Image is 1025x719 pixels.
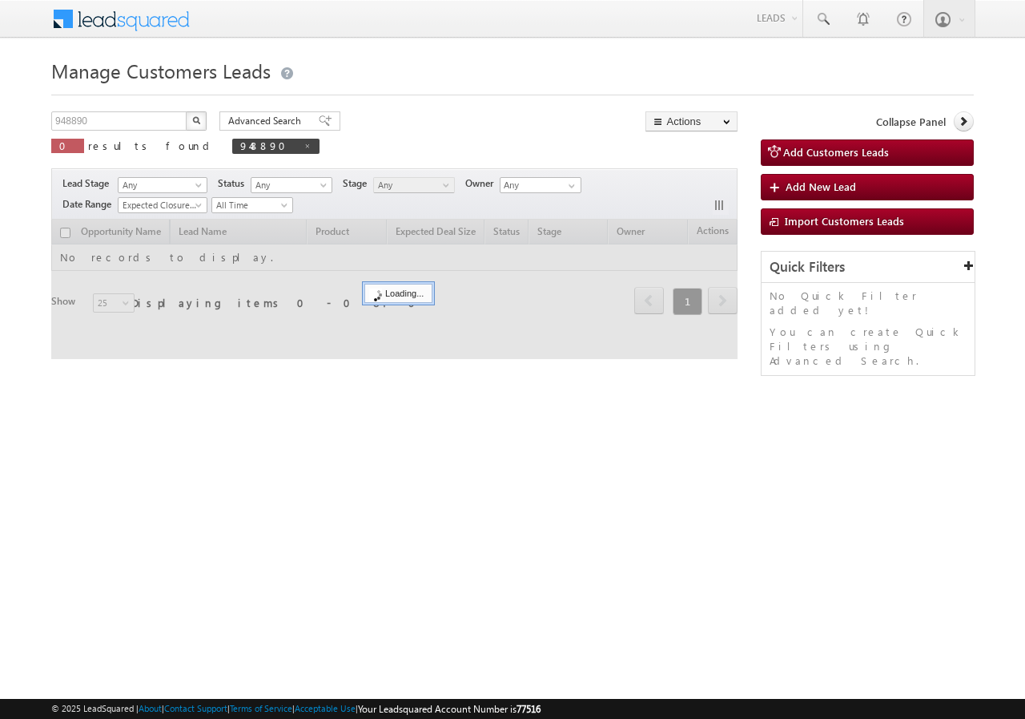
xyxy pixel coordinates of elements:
[192,116,200,124] img: Search
[358,703,541,715] span: Your Leadsquared Account Number is
[62,176,115,191] span: Lead Stage
[251,178,328,192] span: Any
[343,176,373,191] span: Stage
[119,178,202,192] span: Any
[230,703,292,713] a: Terms of Service
[211,197,293,213] a: All Time
[783,145,889,159] span: Add Customers Leads
[374,178,450,192] span: Any
[373,177,455,193] a: Any
[465,176,500,191] span: Owner
[295,703,356,713] a: Acceptable Use
[770,325,967,368] p: You can create Quick Filters using Advanced Search.
[876,115,946,129] span: Collapse Panel
[59,139,76,152] span: 0
[240,139,295,152] span: 948890
[645,111,738,131] button: Actions
[785,214,904,228] span: Import Customers Leads
[51,58,271,83] span: Manage Customers Leads
[164,703,227,713] a: Contact Support
[119,198,202,212] span: Expected Closure Date
[118,177,207,193] a: Any
[500,177,581,193] input: Type to Search
[517,703,541,715] span: 77516
[762,252,975,283] div: Quick Filters
[212,198,288,212] span: All Time
[364,284,432,303] div: Loading...
[51,701,541,717] span: © 2025 LeadSquared | | | | |
[251,177,332,193] a: Any
[88,139,215,152] span: results found
[786,180,856,193] span: Add New Lead
[228,114,306,128] span: Advanced Search
[118,197,207,213] a: Expected Closure Date
[560,178,580,194] a: Show All Items
[62,197,118,212] span: Date Range
[218,176,251,191] span: Status
[139,703,162,713] a: About
[770,289,967,317] p: No Quick Filter added yet!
